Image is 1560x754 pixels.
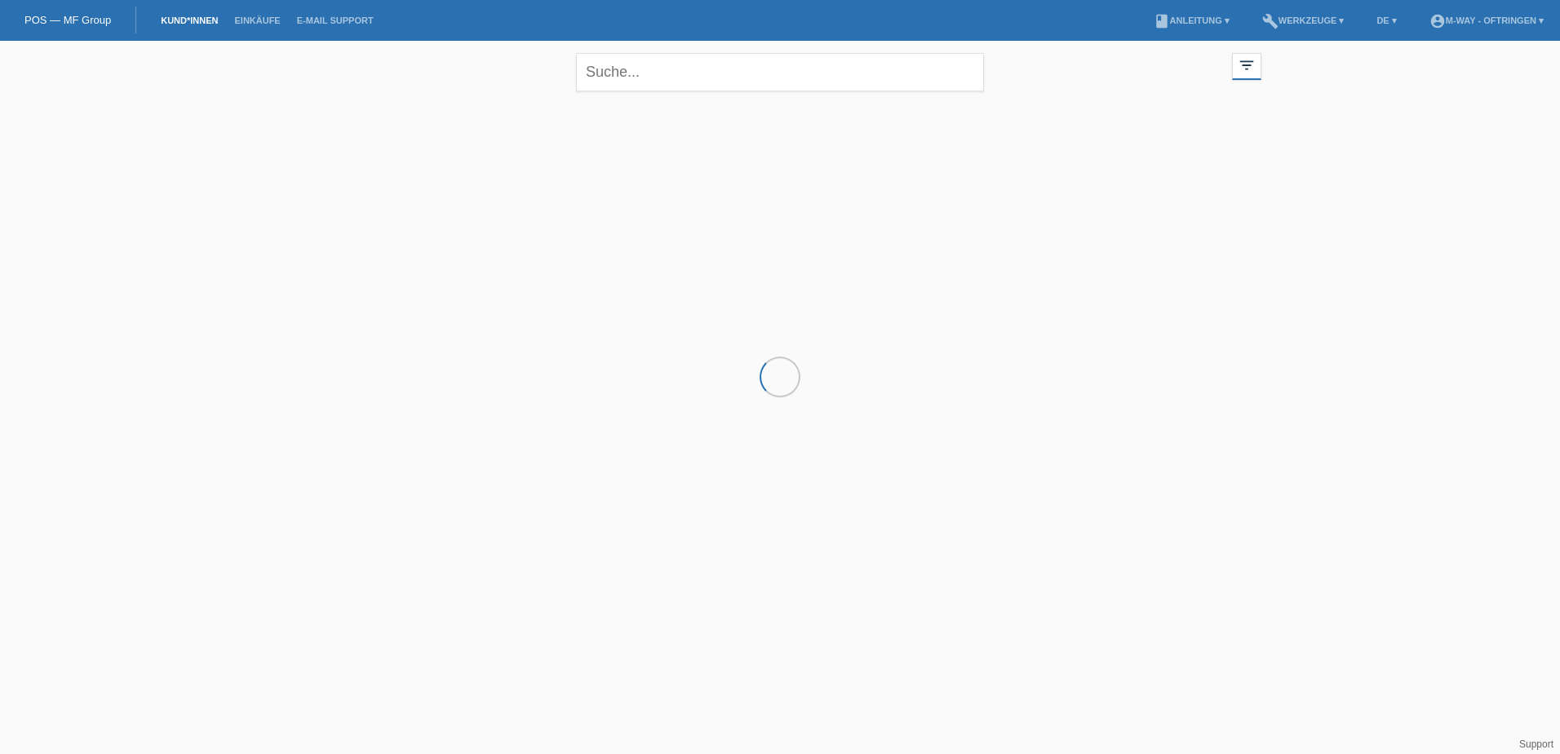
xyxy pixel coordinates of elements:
[576,53,984,91] input: Suche...
[1368,16,1404,25] a: DE ▾
[1429,13,1446,29] i: account_circle
[153,16,226,25] a: Kund*innen
[1154,13,1170,29] i: book
[1146,16,1238,25] a: bookAnleitung ▾
[1262,13,1279,29] i: build
[24,14,111,26] a: POS — MF Group
[1519,738,1553,750] a: Support
[226,16,288,25] a: Einkäufe
[1238,56,1256,74] i: filter_list
[289,16,382,25] a: E-Mail Support
[1421,16,1552,25] a: account_circlem-way - Oftringen ▾
[1254,16,1353,25] a: buildWerkzeuge ▾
